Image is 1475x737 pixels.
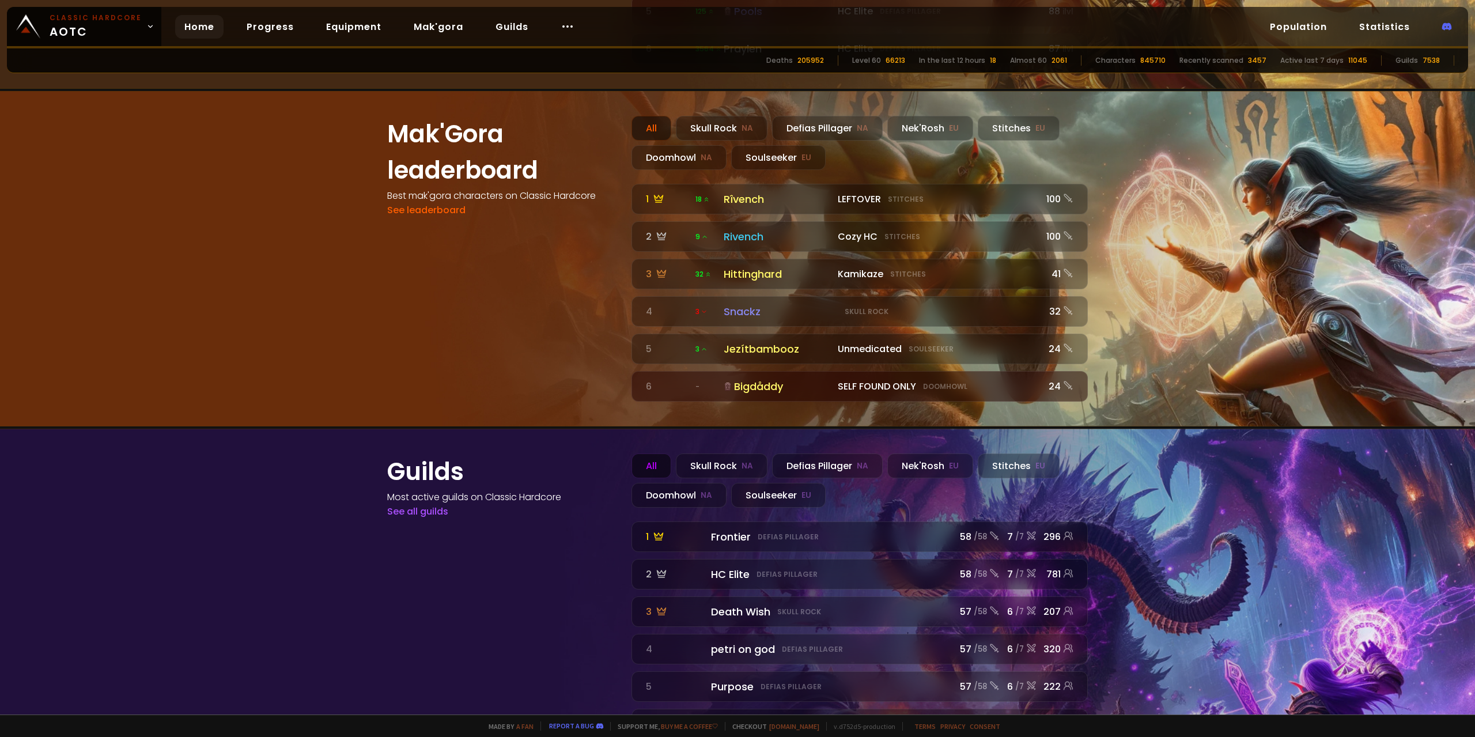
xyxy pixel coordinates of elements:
[387,188,618,203] h4: Best mak'gora characters on Classic Hardcore
[701,152,712,164] small: NA
[724,304,831,319] div: Snackz
[919,55,985,66] div: In the last 12 hours
[50,13,142,23] small: Classic Hardcore
[175,15,224,39] a: Home
[631,483,727,508] div: Doomhowl
[701,490,712,501] small: NA
[857,123,868,134] small: NA
[631,671,1088,702] a: 5 PurposeDefias Pillager57 /586/7222
[50,13,142,40] span: AOTC
[1035,460,1045,472] small: EU
[838,229,1037,244] div: Cozy HC
[1035,123,1045,134] small: EU
[978,116,1060,141] div: Stitches
[845,307,888,317] small: Skull Rock
[1348,55,1367,66] div: 11045
[387,453,618,490] h1: Guilds
[801,490,811,501] small: EU
[769,722,819,731] a: [DOMAIN_NAME]
[1043,304,1073,319] div: 32
[1395,55,1418,66] div: Guilds
[1043,4,1073,18] div: 88
[887,453,973,478] div: Nek'Rosh
[838,379,1037,394] div: SELF FOUND ONLY
[1043,192,1073,206] div: 100
[797,55,824,66] div: 205952
[742,460,753,472] small: NA
[695,307,708,317] span: 3
[949,460,959,472] small: EU
[1179,55,1243,66] div: Recently scanned
[695,344,708,354] span: 3
[631,334,1088,364] a: 5 3JezítbamboozUnmedicatedSoulseeker24
[387,505,448,518] a: See all guilds
[646,304,689,319] div: 4
[724,229,831,244] div: Rivench
[631,596,1088,627] a: 3 Death WishSkull Rock57 /586/7207
[724,191,831,207] div: Rîvench
[695,269,712,279] span: 32
[631,296,1088,327] a: 4 3 SnackzSkull Rock32
[516,722,534,731] a: a fan
[1043,267,1073,281] div: 41
[838,192,1037,206] div: LEFTOVER
[695,6,714,17] span: 125
[646,267,689,281] div: 3
[852,55,881,66] div: Level 60
[486,15,538,39] a: Guilds
[646,342,689,356] div: 5
[317,15,391,39] a: Equipment
[884,232,920,242] small: Stitches
[631,145,727,170] div: Doomhowl
[646,229,689,244] div: 2
[676,116,767,141] div: Skull Rock
[731,483,826,508] div: Soulseeker
[631,371,1088,402] a: 6 -BigdåddySELF FOUND ONLYDoomhowl24
[838,267,1037,281] div: Kamikaze
[724,341,831,357] div: Jezítbambooz
[1423,55,1440,66] div: 7538
[724,266,831,282] div: Hittinghard
[387,490,618,504] h4: Most active guilds on Classic Hardcore
[725,722,819,731] span: Checkout
[631,559,1088,589] a: 2 HC EliteDefias Pillager58 /587/7781
[857,460,868,472] small: NA
[886,55,905,66] div: 66213
[1052,55,1067,66] div: 2061
[923,381,967,392] small: Doomhowl
[1280,55,1344,66] div: Active last 7 days
[949,123,959,134] small: EU
[695,194,710,205] span: 18
[1248,55,1266,66] div: 3457
[646,192,689,206] div: 1
[387,116,618,188] h1: Mak'Gora leaderboard
[1043,342,1073,356] div: 24
[724,3,831,19] div: Pools
[1043,229,1073,244] div: 100
[1140,55,1166,66] div: 845710
[631,221,1088,252] a: 2 9RivenchCozy HCStitches100
[676,453,767,478] div: Skull Rock
[838,4,1037,18] div: HC Elite
[801,152,811,164] small: EU
[890,269,926,279] small: Stitches
[940,722,965,731] a: Privacy
[646,4,689,18] div: 5
[838,342,1037,356] div: Unmedicated
[772,453,883,478] div: Defias Pillager
[1350,15,1419,39] a: Statistics
[766,55,793,66] div: Deaths
[631,634,1088,664] a: 4 petri on godDefias Pillager57 /586/7320
[387,203,466,217] a: See leaderboard
[990,55,996,66] div: 18
[1261,15,1336,39] a: Population
[404,15,472,39] a: Mak'gora
[731,145,826,170] div: Soulseeker
[1043,379,1073,394] div: 24
[661,722,718,731] a: Buy me a coffee
[610,722,718,731] span: Support me,
[482,722,534,731] span: Made by
[978,453,1060,478] div: Stitches
[772,116,883,141] div: Defias Pillager
[880,6,941,17] small: Defias Pillager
